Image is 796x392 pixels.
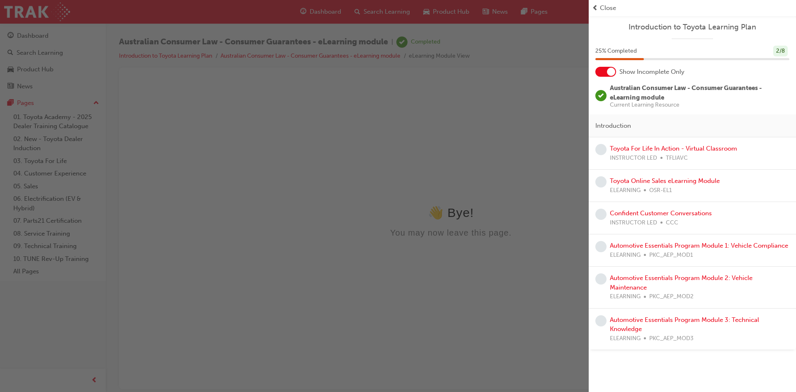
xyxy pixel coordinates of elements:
span: Current Learning Resource [610,102,789,108]
span: OSR-EL1 [649,186,672,195]
span: learningRecordVerb_NONE-icon [595,273,607,285]
a: Toyota For Life In Action - Virtual Classroom [610,145,737,152]
span: Show Incomplete Only [619,67,684,77]
span: PKC_AEP_MOD2 [649,292,694,302]
a: Automotive Essentials Program Module 3: Technical Knowledge [610,316,759,333]
span: INSTRUCTOR LED [610,218,657,228]
div: You may now leave this page. [3,147,647,157]
a: Automotive Essentials Program Module 2: Vehicle Maintenance [610,274,752,291]
span: learningRecordVerb_NONE-icon [595,144,607,155]
span: ELEARNING [610,251,641,260]
div: 👋 Bye! [3,124,647,139]
span: TFLIAVC [666,153,688,163]
span: Close [600,3,616,13]
span: learningRecordVerb_NONE-icon [595,209,607,220]
a: Automotive Essentials Program Module 1: Vehicle Compliance [610,242,788,249]
span: learningRecordVerb_COMPLETE-icon [595,90,607,101]
a: Confident Customer Conversations [610,209,712,217]
span: learningRecordVerb_NONE-icon [595,241,607,252]
span: prev-icon [592,3,598,13]
span: PKC_AEP_MOD3 [649,334,694,343]
a: Toyota Online Sales eLearning Module [610,177,720,185]
span: ELEARNING [610,292,641,302]
button: prev-iconClose [592,3,793,13]
span: Australian Consumer Law - Consumer Guarantees - eLearning module [610,84,762,101]
span: Introduction [595,121,631,131]
span: learningRecordVerb_NONE-icon [595,176,607,187]
span: CCC [666,218,678,228]
span: ELEARNING [610,186,641,195]
div: 2 / 8 [773,46,788,57]
span: INSTRUCTOR LED [610,153,657,163]
span: learningRecordVerb_NONE-icon [595,315,607,326]
span: 25 % Completed [595,46,637,56]
span: ELEARNING [610,334,641,343]
a: Introduction to Toyota Learning Plan [595,22,789,32]
span: PKC_AEP_MOD1 [649,251,693,260]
